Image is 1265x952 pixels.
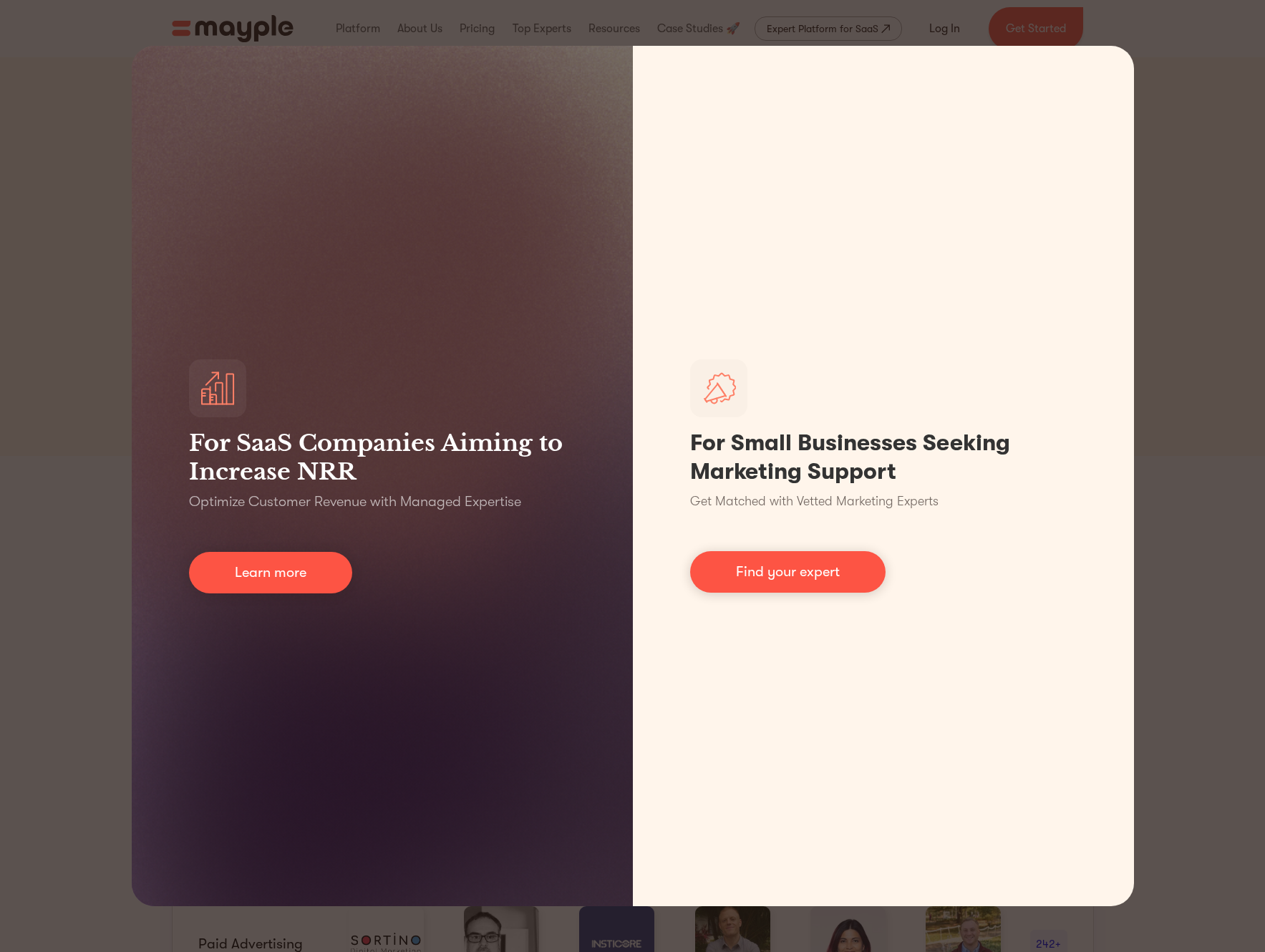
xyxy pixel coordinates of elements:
p: Get Matched with Vetted Marketing Experts [690,492,939,511]
h3: For SaaS Companies Aiming to Increase NRR [189,429,576,486]
p: Optimize Customer Revenue with Managed Expertise [189,492,521,512]
a: Find your expert [690,551,886,593]
a: Learn more [189,552,352,593]
h1: For Small Businesses Seeking Marketing Support [690,429,1077,486]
